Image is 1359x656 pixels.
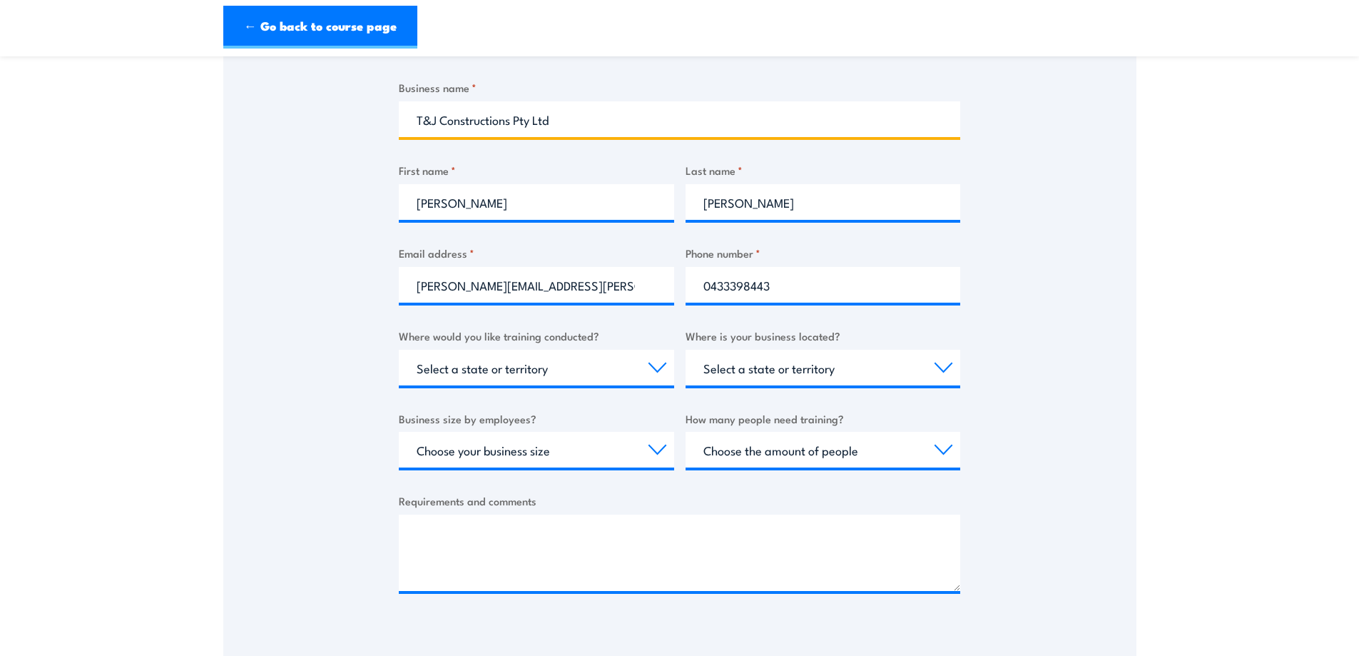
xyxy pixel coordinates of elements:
[686,328,961,344] label: Where is your business located?
[223,6,417,49] a: ← Go back to course page
[399,410,674,427] label: Business size by employees?
[686,410,961,427] label: How many people need training?
[399,162,674,178] label: First name
[399,328,674,344] label: Where would you like training conducted?
[399,493,960,509] label: Requirements and comments
[399,79,960,96] label: Business name
[399,245,674,261] label: Email address
[686,162,961,178] label: Last name
[686,245,961,261] label: Phone number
